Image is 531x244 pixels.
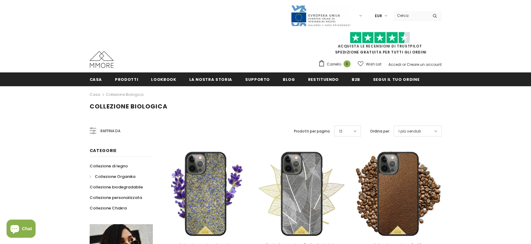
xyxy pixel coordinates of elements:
[90,184,143,190] span: Collezione biodegradabile
[90,148,117,154] span: Categorie
[90,91,100,98] a: Casa
[106,92,144,97] a: Collezione biologica
[283,72,295,86] a: Blog
[352,72,360,86] a: B2B
[90,171,135,182] a: Collezione Organika
[115,72,138,86] a: Prodotti
[373,77,419,82] span: Segui il tuo ordine
[350,32,410,44] img: Fidati di Pilot Stars
[189,77,232,82] span: La nostra storia
[366,61,381,67] span: Wish List
[352,77,360,82] span: B2B
[90,102,168,111] span: Collezione biologica
[373,72,419,86] a: Segui il tuo ordine
[291,5,351,27] img: Javni Razpis
[358,59,381,69] a: Wish List
[402,62,406,67] span: or
[95,174,135,179] span: Collezione Organika
[394,11,428,20] input: Search Site
[90,192,142,203] a: Collezione personalizzata
[283,77,295,82] span: Blog
[318,35,442,55] span: SPEDIZIONE GRATUITA PER TUTTI GLI ORDINI
[308,72,339,86] a: Restituendo
[370,128,389,134] label: Ordina per
[308,77,339,82] span: Restituendo
[90,195,142,200] span: Collezione personalizzata
[90,72,102,86] a: Casa
[399,128,421,134] span: I più venduti
[90,77,102,82] span: Casa
[90,203,127,213] a: Collezione Chakra
[90,205,127,211] span: Collezione Chakra
[407,62,442,67] a: Creare un account
[338,44,422,49] a: Acquista le recensioni di TrustPilot
[318,60,353,69] a: Carrello 0
[375,13,382,19] span: EUR
[90,51,114,68] img: Casi MMORE
[100,128,120,134] span: Raffina da
[115,77,138,82] span: Prodotti
[245,77,270,82] span: supporto
[189,72,232,86] a: La nostra storia
[388,62,401,67] a: Accedi
[151,72,176,86] a: Lookbook
[245,72,270,86] a: supporto
[344,60,350,67] span: 0
[339,128,342,134] span: 12
[90,161,128,171] a: Collezione di legno
[90,163,128,169] span: Collezione di legno
[5,220,37,239] inbox-online-store-chat: Shopify online store chat
[291,13,351,18] a: Javni Razpis
[90,182,143,192] a: Collezione biodegradabile
[294,128,330,134] label: Prodotti per pagina
[327,61,341,67] span: Carrello
[151,77,176,82] span: Lookbook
